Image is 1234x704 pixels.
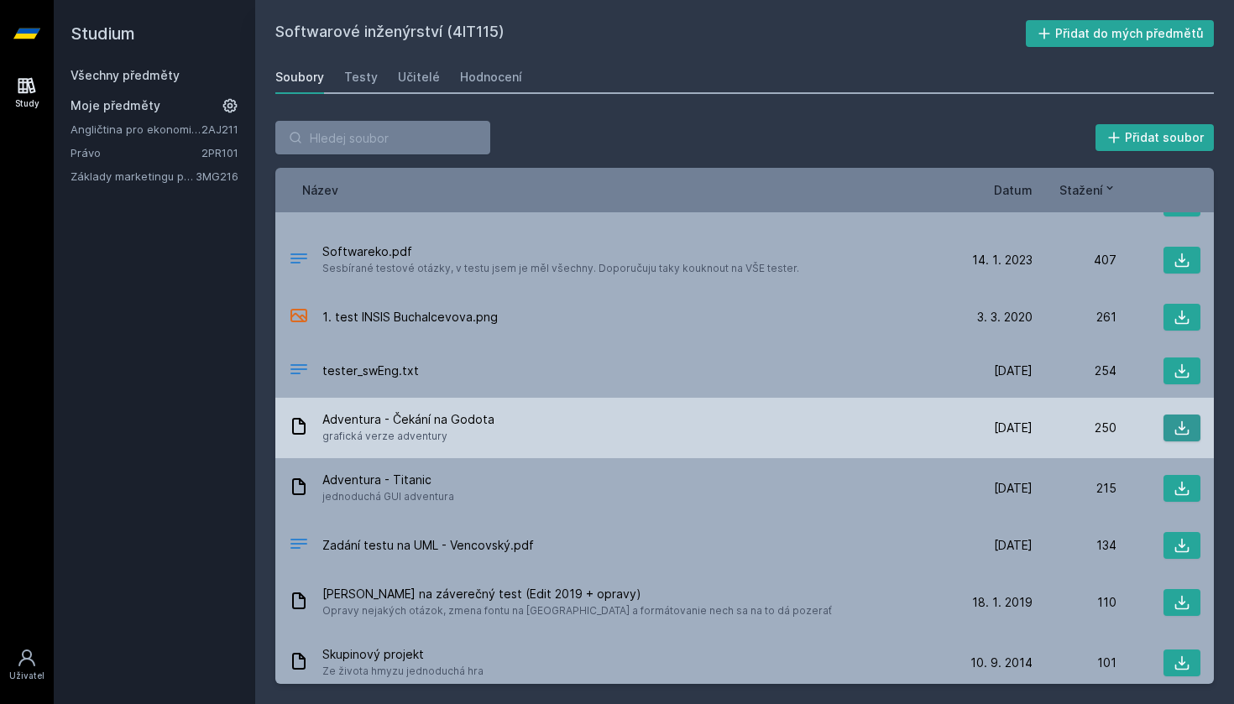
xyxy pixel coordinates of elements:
span: tester_swEng.txt [322,362,419,379]
a: Soubory [275,60,324,94]
span: Ze života hmyzu jednoduchá hra [322,663,484,680]
span: [DATE] [994,362,1033,379]
div: Study [15,97,39,110]
div: Učitelé [398,69,440,86]
span: Opravy nejakých otázok, zmena fontu na [GEOGRAPHIC_DATA] a formátovanie nech sa na to dá pozerať [322,602,832,619]
div: 254 [1033,362,1116,379]
a: Study [3,67,50,118]
span: 1. test INSIS Buchalcevova.png [322,309,498,326]
span: jednoduchá GUI adventura [322,488,454,505]
div: TXT [289,359,309,383]
a: 2AJ211 [201,123,238,136]
div: Testy [344,69,378,86]
span: Sesbírané testové otázky, v testu jsem je měl všechny. Doporučuju taky kouknout na VŠE tester. [322,260,799,277]
button: Datum [994,181,1033,199]
div: 261 [1033,309,1116,326]
span: [DATE] [994,480,1033,497]
span: [PERSON_NAME] na záverečný test (Edit 2019 + opravy) [322,586,832,602]
a: 3MG216 [196,169,238,183]
div: PNG [289,305,309,330]
a: Právo [71,144,201,161]
span: Softwareko.pdf [322,243,799,260]
span: Skupinový projekt [322,646,484,663]
a: Učitelé [398,60,440,94]
div: 134 [1033,537,1116,554]
div: 407 [1033,252,1116,269]
a: Uživatel [3,639,50,691]
div: 215 [1033,480,1116,497]
div: 110 [1033,594,1116,611]
a: Základy marketingu pro informatiky a statistiky [71,168,196,185]
a: 2PR101 [201,146,238,159]
a: Testy [344,60,378,94]
div: Uživatel [9,670,44,682]
div: 250 [1033,420,1116,436]
a: Hodnocení [460,60,522,94]
div: Hodnocení [460,69,522,86]
span: Adventura - Titanic [322,472,454,488]
button: Přidat do mých předmětů [1026,20,1215,47]
span: 14. 1. 2023 [972,252,1033,269]
span: Adventura - Čekání na Godota [322,411,494,428]
span: 10. 9. 2014 [970,654,1033,671]
span: [DATE] [994,420,1033,436]
span: 3. 3. 2020 [977,309,1033,326]
div: PDF [289,248,309,273]
a: Angličtina pro ekonomická studia 1 (B2/C1) [71,121,201,138]
button: Stažení [1059,181,1116,199]
span: Moje předměty [71,97,160,114]
button: Přidat soubor [1095,124,1215,151]
span: Stažení [1059,181,1103,199]
span: 18. 1. 2019 [972,594,1033,611]
button: Název [302,181,338,199]
input: Hledej soubor [275,121,490,154]
div: Soubory [275,69,324,86]
div: PDF [289,534,309,558]
div: 101 [1033,654,1116,671]
span: [DATE] [994,537,1033,554]
h2: Softwarové inženýrství (4IT115) [275,20,1026,47]
span: grafická verze adventury [322,428,494,445]
span: Zadání testu na UML - Vencovský.pdf [322,537,534,554]
a: Všechny předměty [71,68,180,82]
